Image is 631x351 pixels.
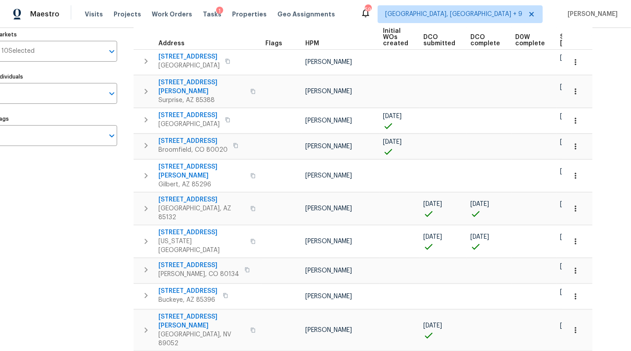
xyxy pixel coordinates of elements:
div: 1 [216,7,223,16]
span: [DATE] [423,201,442,207]
span: [DATE] [383,113,402,119]
span: [STREET_ADDRESS][PERSON_NAME] [158,312,245,330]
span: Projects [114,10,141,19]
span: [STREET_ADDRESS] [158,287,217,296]
span: Geo Assignments [277,10,335,19]
button: Open [106,130,118,142]
span: [GEOGRAPHIC_DATA], NV 89052 [158,330,245,348]
span: [DATE] [470,201,489,207]
span: [DATE] [560,201,579,207]
span: Tasks [203,11,221,17]
span: Broomfield, CO 80020 [158,146,228,154]
span: [DATE] [560,263,579,269]
span: Scheduled [PERSON_NAME] [560,34,610,46]
span: [PERSON_NAME] [305,173,352,179]
span: [PERSON_NAME] [305,327,352,333]
span: [STREET_ADDRESS][PERSON_NAME] [158,78,245,96]
span: [PERSON_NAME] [305,205,352,212]
span: HPM [305,40,319,47]
span: [PERSON_NAME] [305,88,352,95]
span: [GEOGRAPHIC_DATA] [158,120,220,129]
span: [US_STATE][GEOGRAPHIC_DATA] [158,237,245,255]
span: [PERSON_NAME] [564,10,618,19]
span: [STREET_ADDRESS] [158,195,245,204]
div: 59 [365,5,371,14]
span: DCO submitted [423,34,455,47]
span: [DATE] [560,168,579,174]
span: [PERSON_NAME] [305,118,352,124]
span: Maestro [30,10,59,19]
span: [PERSON_NAME] [305,293,352,300]
span: [DATE] [470,234,489,240]
span: Properties [232,10,267,19]
span: [PERSON_NAME], CO 80134 [158,270,239,279]
span: Initial WOs created [383,28,408,47]
span: [GEOGRAPHIC_DATA] [158,61,220,70]
span: 10 Selected [1,47,35,55]
span: Address [158,40,185,47]
span: DCO complete [470,34,500,47]
span: [DATE] [423,234,442,240]
span: Visits [85,10,103,19]
span: Flags [265,40,282,47]
span: Work Orders [152,10,192,19]
span: Buckeye, AZ 85396 [158,296,217,304]
span: [DATE] [560,323,579,329]
button: Open [106,87,118,100]
span: [PERSON_NAME] [305,238,352,245]
span: Surprise, AZ 85388 [158,96,245,105]
span: [DATE] [560,84,579,90]
span: [GEOGRAPHIC_DATA], AZ 85132 [158,204,245,222]
span: [DATE] [560,55,579,61]
span: [STREET_ADDRESS] [158,111,220,120]
span: [GEOGRAPHIC_DATA], [GEOGRAPHIC_DATA] + 9 [385,10,522,19]
span: [STREET_ADDRESS] [158,52,220,61]
span: [DATE] [383,139,402,145]
span: [STREET_ADDRESS] [158,137,228,146]
span: [STREET_ADDRESS][PERSON_NAME] [158,162,245,180]
span: [STREET_ADDRESS] [158,228,245,237]
span: [DATE] [560,113,579,119]
button: Open [106,45,118,58]
span: [DATE] [560,289,579,295]
span: [STREET_ADDRESS] [158,261,239,270]
span: [DATE] [560,234,579,240]
span: [PERSON_NAME] [305,268,352,274]
span: [DATE] [560,139,579,145]
span: [PERSON_NAME] [305,143,352,150]
span: [PERSON_NAME] [305,59,352,65]
span: [DATE] [423,323,442,329]
span: Gilbert, AZ 85296 [158,180,245,189]
span: D0W complete [515,34,545,47]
